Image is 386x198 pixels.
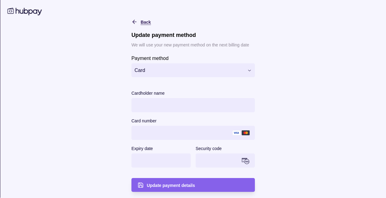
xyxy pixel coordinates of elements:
[131,42,255,48] p: We will use your new payment method on the next billing date
[196,145,222,152] label: Security code
[131,18,150,26] button: Back
[146,183,195,188] span: Update payment details
[131,145,153,152] label: Expiry date
[131,56,168,61] p: Payment method
[131,54,168,62] label: Payment method
[131,89,164,97] label: Cardholder name
[131,117,156,125] label: Card number
[140,20,150,25] span: Back
[131,32,255,38] h1: Update payment method
[131,178,255,192] button: Update payment details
